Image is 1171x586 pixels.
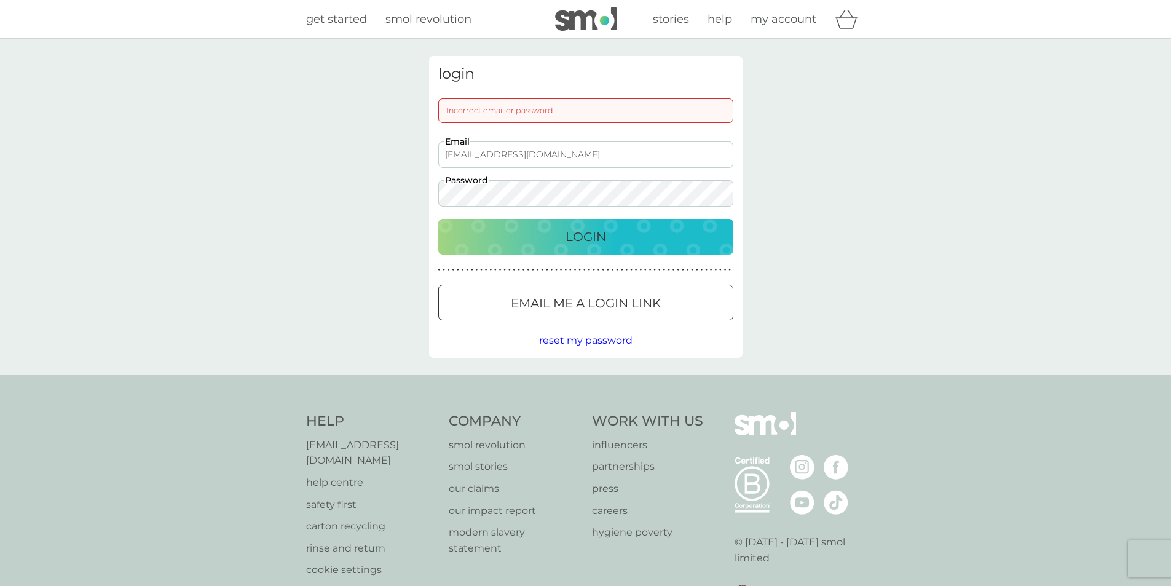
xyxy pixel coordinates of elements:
[537,267,539,273] p: ●
[539,333,633,349] button: reset my password
[566,227,606,247] p: Login
[306,540,437,556] p: rinse and return
[485,267,487,273] p: ●
[653,10,689,28] a: stories
[630,267,633,273] p: ●
[593,267,595,273] p: ●
[735,534,865,566] p: © [DATE] - [DATE] smol limited
[551,267,553,273] p: ●
[508,267,511,273] p: ●
[653,12,689,26] span: stories
[710,267,712,273] p: ●
[513,267,516,273] p: ●
[438,65,733,83] h3: login
[705,267,708,273] p: ●
[449,459,580,475] a: smol stories
[592,503,703,519] a: careers
[592,525,703,540] p: hygiene poverty
[728,267,731,273] p: ●
[663,267,666,273] p: ●
[672,267,675,273] p: ●
[790,490,814,515] img: visit the smol Youtube page
[735,412,796,454] img: smol
[708,10,732,28] a: help
[539,335,633,346] span: reset my password
[592,437,703,453] p: influencers
[592,481,703,497] a: press
[306,10,367,28] a: get started
[824,490,848,515] img: visit the smol Tiktok page
[522,267,525,273] p: ●
[385,12,471,26] span: smol revolution
[564,267,567,273] p: ●
[306,412,437,431] h4: Help
[790,455,814,480] img: visit the smol Instagram page
[616,267,618,273] p: ●
[626,267,628,273] p: ●
[448,267,450,273] p: ●
[443,267,445,273] p: ●
[306,475,437,491] p: help centre
[555,7,617,31] img: smol
[682,267,684,273] p: ●
[462,267,464,273] p: ●
[541,267,543,273] p: ●
[532,267,534,273] p: ●
[653,267,656,273] p: ●
[306,518,437,534] a: carton recycling
[385,10,471,28] a: smol revolution
[466,267,468,273] p: ●
[438,267,441,273] p: ●
[644,267,647,273] p: ●
[499,267,502,273] p: ●
[503,267,506,273] p: ●
[612,267,614,273] p: ●
[635,267,637,273] p: ●
[602,267,604,273] p: ●
[696,267,698,273] p: ●
[724,267,727,273] p: ●
[569,267,572,273] p: ●
[574,267,577,273] p: ●
[438,285,733,320] button: Email me a login link
[607,267,609,273] p: ●
[592,459,703,475] p: partnerships
[701,267,703,273] p: ●
[449,412,580,431] h4: Company
[449,525,580,556] a: modern slavery statement
[438,219,733,255] button: Login
[677,267,679,273] p: ●
[708,12,732,26] span: help
[555,267,558,273] p: ●
[691,267,693,273] p: ●
[306,497,437,513] a: safety first
[518,267,520,273] p: ●
[592,412,703,431] h4: Work With Us
[578,267,581,273] p: ●
[714,267,717,273] p: ●
[588,267,591,273] p: ●
[583,267,586,273] p: ●
[438,98,733,123] div: Incorrect email or password
[719,267,722,273] p: ●
[494,267,497,273] p: ●
[449,437,580,453] a: smol revolution
[306,562,437,578] a: cookie settings
[751,12,816,26] span: my account
[621,267,623,273] p: ●
[687,267,689,273] p: ●
[527,267,529,273] p: ●
[306,437,437,469] a: [EMAIL_ADDRESS][DOMAIN_NAME]
[471,267,473,273] p: ●
[835,7,865,31] div: basket
[449,481,580,497] a: our claims
[449,503,580,519] a: our impact report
